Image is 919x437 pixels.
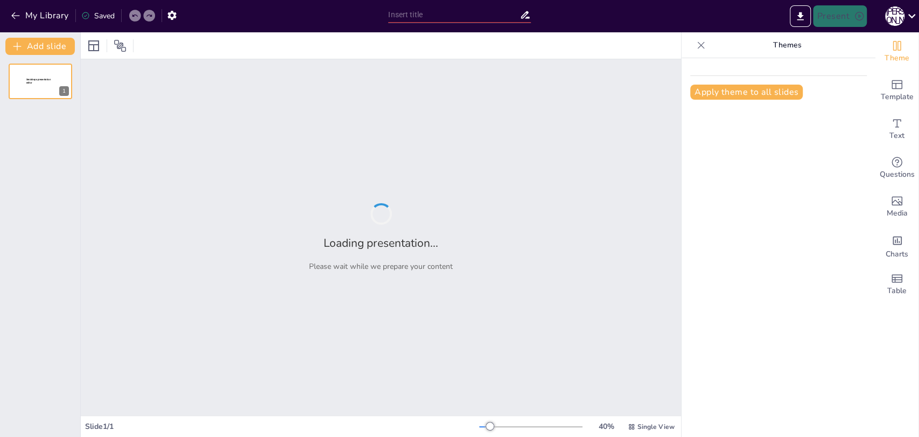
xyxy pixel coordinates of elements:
p: Themes [710,32,865,58]
div: Add text boxes [875,110,918,149]
span: Table [887,285,907,297]
div: Get real-time input from your audience [875,149,918,188]
span: Sendsteps presentation editor [26,78,51,84]
div: 1 [9,64,72,99]
span: Media [887,207,908,219]
button: My Library [8,7,73,24]
span: Template [881,91,914,103]
button: Export to PowerPoint [790,5,811,27]
p: Please wait while we prepare your content [309,261,453,272]
div: Add ready made slides [875,71,918,110]
div: Add a table [875,265,918,304]
button: Present [813,5,867,27]
span: Position [114,39,127,52]
button: Add slide [5,38,75,55]
input: Insert title [388,7,520,23]
div: Layout [85,37,102,54]
div: Add charts and graphs [875,226,918,265]
div: Д [PERSON_NAME] [885,6,904,26]
button: Д [PERSON_NAME] [885,5,904,27]
div: 1 [59,86,69,96]
h2: Loading presentation... [324,235,438,251]
span: Text [889,130,904,142]
span: Charts [886,248,908,260]
span: Single View [637,422,675,431]
div: Change the overall theme [875,32,918,71]
div: Saved [81,11,115,21]
div: Add images, graphics, shapes or video [875,188,918,226]
div: Slide 1 / 1 [85,421,479,432]
span: Questions [880,169,915,181]
span: Theme [885,52,909,64]
div: 40 % [593,421,619,432]
button: Apply theme to all slides [690,85,803,100]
